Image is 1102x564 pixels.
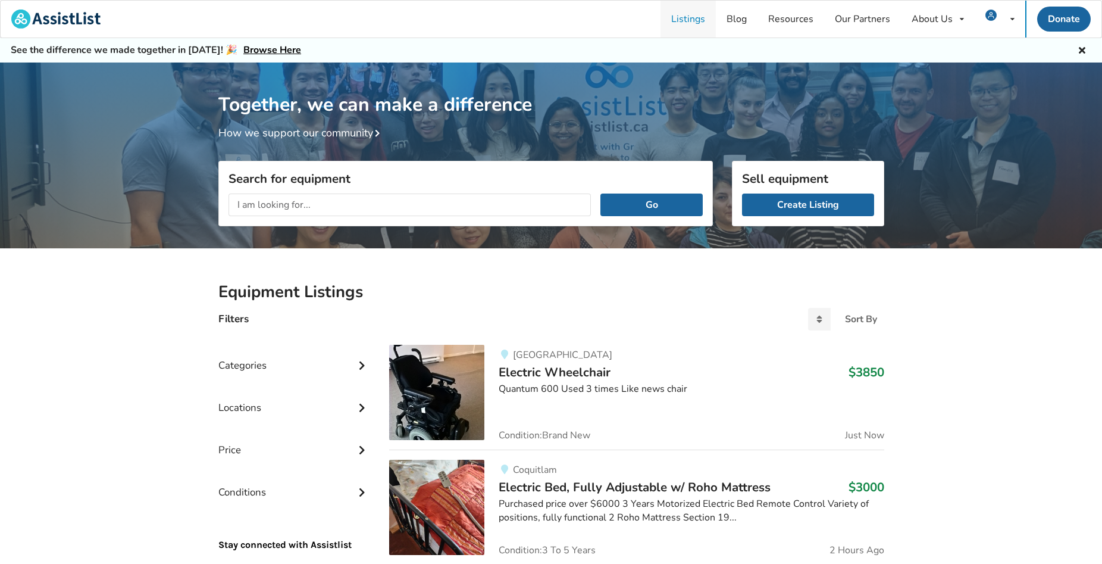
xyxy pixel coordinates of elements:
[849,479,884,495] h3: $3000
[824,1,901,38] a: Our Partners
[499,479,771,496] span: Electric Bed, Fully Adjustable w/ Roho Mattress
[218,63,884,117] h1: Together, we can make a difference
[499,546,596,555] span: Condition: 3 To 5 Years
[243,43,301,57] a: Browse Here
[228,194,591,216] input: I am looking for...
[389,345,484,440] img: mobility-electric wheelchair
[218,312,249,326] h4: Filters
[600,194,702,216] button: Go
[218,420,371,462] div: Price
[757,1,824,38] a: Resources
[499,497,884,525] div: Purchased price over $6000 3 Years Motorized Electric Bed Remote Control Variety of positions, fu...
[1037,7,1091,32] a: Donate
[389,345,884,450] a: mobility-electric wheelchair [GEOGRAPHIC_DATA]Electric Wheelchair$3850Quantum 600 Used 3 times Li...
[716,1,757,38] a: Blog
[985,10,997,21] img: user icon
[228,171,703,186] h3: Search for equipment
[499,382,884,396] div: Quantum 600 Used 3 times Like news chair
[849,364,884,380] h3: $3850
[389,460,484,555] img: bedroom equipment-electric bed, fully adjustable w/ roho mattress
[742,171,874,186] h3: Sell equipment
[829,546,884,555] span: 2 Hours Ago
[499,431,590,440] span: Condition: Brand New
[845,431,884,440] span: Just Now
[912,14,953,24] div: About Us
[660,1,716,38] a: Listings
[499,364,611,381] span: Electric Wheelchair
[11,44,301,57] h5: See the difference we made together in [DATE]! 🎉
[218,505,371,552] p: Stay connected with Assistlist
[513,348,612,362] span: [GEOGRAPHIC_DATA]
[218,126,385,140] a: How we support our community
[218,335,371,378] div: Categories
[513,463,557,476] span: Coquitlam
[218,282,884,303] h2: Equipment Listings
[218,462,371,504] div: Conditions
[11,10,101,29] img: assistlist-logo
[218,378,371,420] div: Locations
[742,194,874,216] a: Create Listing
[845,314,877,324] div: Sort By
